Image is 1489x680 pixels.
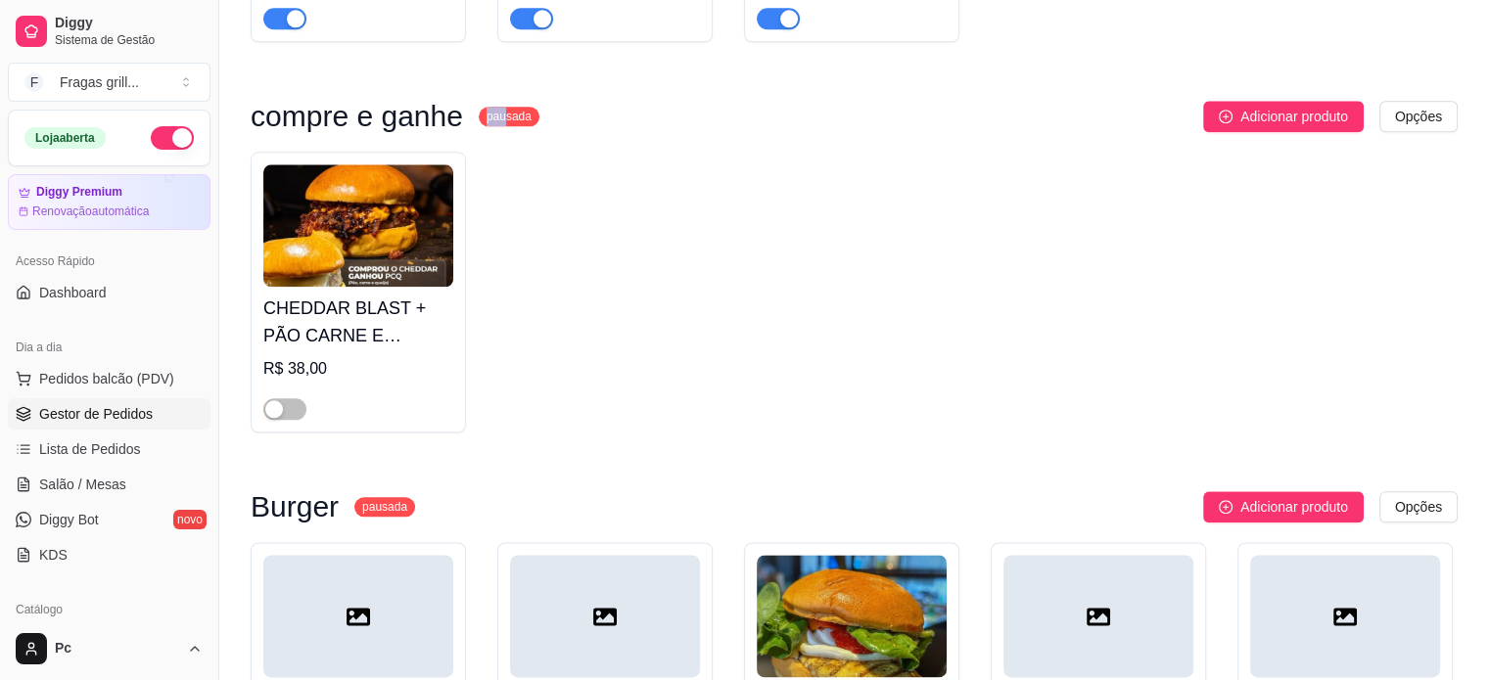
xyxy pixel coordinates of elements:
h3: Burger [251,495,339,519]
a: Salão / Mesas [8,469,210,500]
article: Diggy Premium [36,185,122,200]
button: Opções [1379,101,1458,132]
sup: pausada [479,107,539,126]
h3: compre e ganhe [251,105,463,128]
span: Diggy Bot [39,510,99,529]
div: Catálogo [8,594,210,625]
div: R$ 38,00 [263,357,453,381]
span: Adicionar produto [1240,496,1348,518]
span: Pc [55,640,179,657]
button: Adicionar produto [1203,491,1364,522]
sup: pausada [354,497,415,517]
div: Loja aberta [24,127,106,149]
span: Lista de Pedidos [39,439,141,459]
article: Renovação automática [32,204,149,219]
a: DiggySistema de Gestão [8,8,210,55]
span: Sistema de Gestão [55,32,203,48]
span: Opções [1395,496,1442,518]
button: Adicionar produto [1203,101,1364,132]
button: Pc [8,625,210,672]
span: plus-circle [1219,110,1233,123]
span: Gestor de Pedidos [39,404,153,424]
h4: CHEDDAR BLAST + PÃO CARNE E QUEIJO [263,295,453,349]
div: Acesso Rápido [8,246,210,277]
button: Alterar Status [151,126,194,150]
span: plus-circle [1219,500,1233,514]
a: Diggy Botnovo [8,504,210,535]
button: Opções [1379,491,1458,522]
img: product-image [263,164,453,287]
img: product-image [757,555,947,677]
span: F [24,72,44,92]
button: Select a team [8,63,210,102]
div: Dia a dia [8,332,210,363]
div: Fragas grill ... [60,72,139,92]
span: Adicionar produto [1240,106,1348,127]
button: Pedidos balcão (PDV) [8,363,210,394]
span: KDS [39,545,68,565]
a: KDS [8,539,210,570]
span: Opções [1395,106,1442,127]
span: Diggy [55,15,203,32]
a: Gestor de Pedidos [8,398,210,430]
span: Pedidos balcão (PDV) [39,369,174,388]
a: Dashboard [8,277,210,308]
a: Diggy PremiumRenovaçãoautomática [8,174,210,230]
span: Dashboard [39,283,107,302]
span: Salão / Mesas [39,475,126,494]
a: Lista de Pedidos [8,433,210,465]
